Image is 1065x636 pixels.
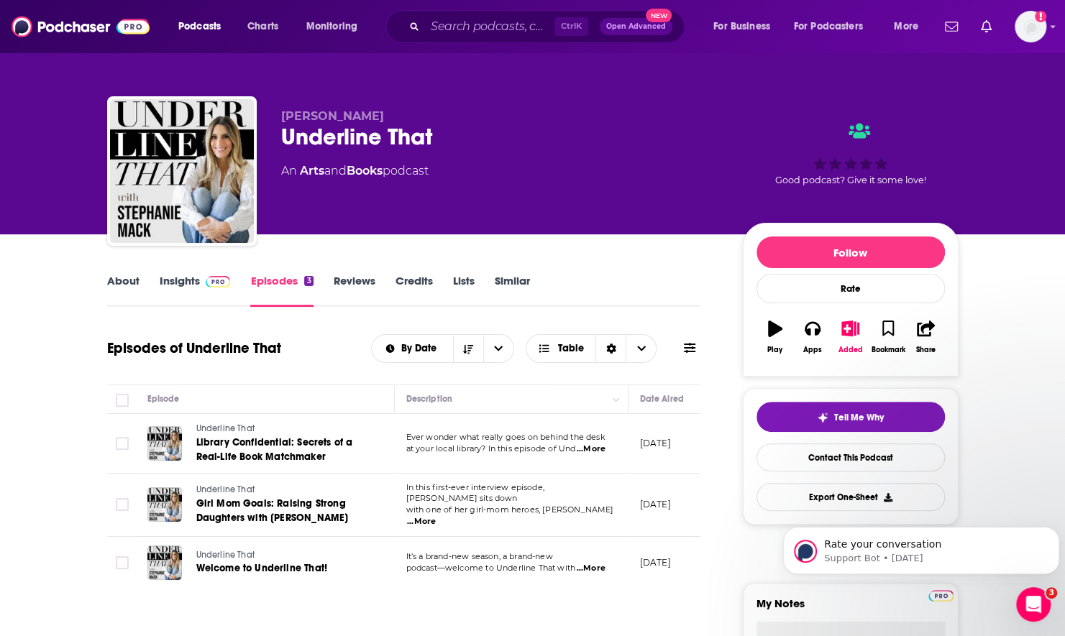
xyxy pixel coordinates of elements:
[371,334,514,363] h2: Choose List sort
[196,550,255,560] span: Underline That
[606,23,666,30] span: Open Advanced
[907,311,944,363] button: Share
[640,437,671,449] p: [DATE]
[196,484,255,494] span: Underline That
[757,443,945,471] a: Contact This Podcast
[196,562,327,574] span: Welcome to Underline That!
[884,15,936,38] button: open menu
[794,17,863,37] span: For Podcasters
[1015,11,1046,42] img: User Profile
[406,443,576,453] span: at your local library? In this episode of Und
[757,596,945,622] label: My Notes
[12,13,150,40] img: Podchaser - Follow, Share and Rate Podcasts
[834,412,884,423] span: Tell Me Why
[406,390,452,407] div: Description
[577,563,605,574] span: ...More
[196,549,367,562] a: Underline That
[372,344,453,354] button: open menu
[794,311,831,363] button: Apps
[281,162,429,180] div: An podcast
[600,18,672,35] button: Open AdvancedNew
[1016,587,1051,622] iframe: Intercom live chat
[401,344,442,354] span: By Date
[743,109,959,198] div: Good podcast? Give it some love!
[453,335,483,362] button: Sort Direction
[777,497,1065,597] iframe: Intercom notifications message
[495,274,530,307] a: Similar
[196,497,349,524] span: Girl Mom Goals: Raising Strong Daughters with [PERSON_NAME]
[406,482,544,504] span: In this first-ever interview episode, [PERSON_NAME] sits down
[300,164,324,178] a: Arts
[646,9,672,22] span: New
[554,17,588,36] span: Ctrl K
[767,346,782,354] div: Play
[250,274,313,307] a: Episodes3
[757,483,945,511] button: Export One-Sheet
[483,335,513,362] button: open menu
[640,390,684,407] div: Date Aired
[324,164,347,178] span: and
[1035,11,1046,22] svg: Add a profile image
[1046,587,1057,599] span: 3
[178,17,221,37] span: Podcasts
[757,402,945,432] button: tell me why sparkleTell Me Why
[894,17,918,37] span: More
[757,274,945,303] div: Rate
[406,563,576,573] span: podcast—welcome to Underline That with
[304,276,313,286] div: 3
[168,15,239,38] button: open menu
[196,484,369,497] a: Underline That
[703,15,788,38] button: open menu
[107,339,281,357] h1: Episodes of Underline That
[196,436,353,463] span: Library Confidential: Secrets of a Real-Life Book Matchmaker
[831,311,869,363] button: Added
[558,344,584,354] span: Table
[247,17,278,37] span: Charts
[975,14,997,39] a: Show notifications dropdown
[757,236,945,268] button: Follow
[595,335,626,362] div: Sort Direction
[196,561,367,576] a: Welcome to Underline That!
[785,15,884,38] button: open menu
[196,423,369,435] a: Underline That
[640,498,671,510] p: [DATE]
[776,536,925,571] a: Get this podcast via API
[608,391,625,408] button: Column Actions
[399,10,698,43] div: Search podcasts, credits, & more...
[640,556,671,568] p: [DATE]
[334,274,375,307] a: Reviews
[407,516,436,527] span: ...More
[526,334,657,363] button: Choose View
[871,346,905,354] div: Bookmark
[406,551,553,561] span: It’s a brand-new season, a brand-new
[281,109,384,123] span: [PERSON_NAME]
[916,346,936,354] div: Share
[347,164,383,178] a: Books
[238,15,287,38] a: Charts
[803,346,822,354] div: Apps
[116,437,129,450] span: Toggle select row
[713,17,770,37] span: For Business
[206,276,231,287] img: Podchaser Pro
[406,504,614,515] span: with one of her girl-mom heroes, [PERSON_NAME]
[196,497,369,525] a: Girl Mom Goals: Raising Strong Daughters with [PERSON_NAME]
[577,443,605,455] span: ...More
[396,274,433,307] a: Credits
[453,274,475,307] a: Lists
[1015,11,1046,42] button: Show profile menu
[869,311,907,363] button: Bookmark
[775,175,926,185] span: Good podcast? Give it some love!
[757,311,794,363] button: Play
[110,99,254,243] img: Underline That
[838,346,863,354] div: Added
[107,274,140,307] a: About
[817,412,828,423] img: tell me why sparkle
[196,435,369,464] a: Library Confidential: Secrets of a Real-Life Book Matchmaker
[425,15,554,38] input: Search podcasts, credits, & more...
